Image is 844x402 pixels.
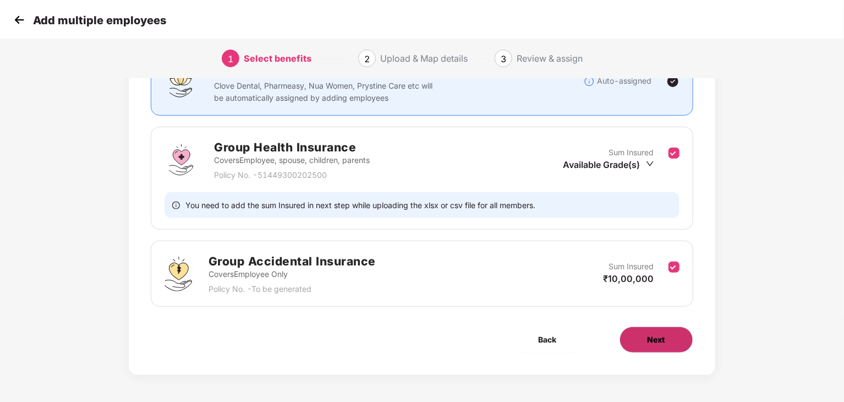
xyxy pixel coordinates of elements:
[364,53,370,64] span: 2
[380,50,468,67] div: Upload & Map details
[172,200,180,210] span: info-circle
[165,143,198,176] img: svg+xml;base64,PHN2ZyBpZD0iR3JvdXBfSGVhbHRoX0luc3VyYW5jZSIgZGF0YS1uYW1lPSJHcm91cCBIZWFsdGggSW5zdX...
[609,146,654,159] p: Sum Insured
[666,75,679,88] img: svg+xml;base64,PHN2ZyBpZD0iVGljay0yNHgyNCIgeG1sbnM9Imh0dHA6Ly93d3cudzMub3JnLzIwMDAvc3ZnIiB3aWR0aD...
[214,169,370,181] p: Policy No. - 51449300202500
[228,53,233,64] span: 1
[209,268,376,280] p: Covers Employee Only
[501,53,506,64] span: 3
[517,50,583,67] div: Review & assign
[209,283,376,295] p: Policy No. - To be generated
[563,159,654,171] div: Available Grade(s)
[539,334,557,346] span: Back
[209,252,376,270] h2: Group Accidental Insurance
[604,273,654,284] span: ₹10,00,000
[511,327,584,353] button: Back
[214,154,370,166] p: Covers Employee, spouse, children, parents
[165,257,191,291] img: svg+xml;base64,PHN2ZyB4bWxucz0iaHR0cDovL3d3dy53My5vcmcvMjAwMC9zdmciIHdpZHRoPSI0OS4zMjEiIGhlaWdodD...
[646,160,654,168] span: down
[620,327,693,353] button: Next
[165,65,198,98] img: svg+xml;base64,PHN2ZyBpZD0iQWZmaW5pdHlfQmVuZWZpdHMiIGRhdGEtbmFtZT0iQWZmaW5pdHkgQmVuZWZpdHMiIHhtbG...
[598,75,652,87] p: Auto-assigned
[185,200,535,210] span: You need to add the sum Insured in next step while uploading the xlsx or csv file for all members.
[214,80,436,104] p: Clove Dental, Pharmeasy, Nua Women, Prystine Care etc will be automatically assigned by adding em...
[11,12,28,28] img: svg+xml;base64,PHN2ZyB4bWxucz0iaHR0cDovL3d3dy53My5vcmcvMjAwMC9zdmciIHdpZHRoPSIzMCIgaGVpZ2h0PSIzMC...
[33,14,166,27] p: Add multiple employees
[244,50,311,67] div: Select benefits
[214,138,370,156] h2: Group Health Insurance
[648,334,665,346] span: Next
[584,76,595,87] img: svg+xml;base64,PHN2ZyBpZD0iSW5mb18tXzMyeDMyIiBkYXRhLW5hbWU9IkluZm8gLSAzMngzMiIgeG1sbnM9Imh0dHA6Ly...
[609,260,654,273] p: Sum Insured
